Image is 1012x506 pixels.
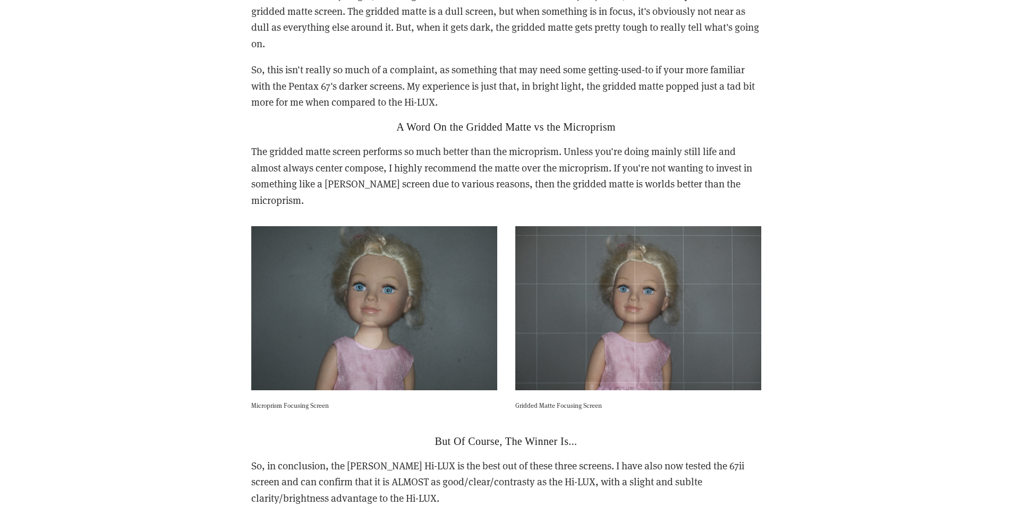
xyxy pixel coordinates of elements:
h2: But Of Course, The Winner Is... [251,435,761,448]
p: So, in conclusion, the [PERSON_NAME] Hi-LUX is the best out of these three screens. I have also n... [251,458,761,506]
p: So, this isn't really so much of a complaint, as something that may need some getting-used-to if ... [251,62,761,110]
img: Gridded Matte Focusing Screen [515,226,761,390]
p: Microprism Focusing Screen [251,400,497,410]
h2: A Word On the Gridded Matte vs the Microprism [251,121,761,133]
img: Microprism Focusing Screen [251,226,497,390]
p: Gridded Matte Focusing Screen [515,400,761,410]
p: The gridded matte screen performs so much better than the microprism. Unless you're doing mainly ... [251,143,761,208]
